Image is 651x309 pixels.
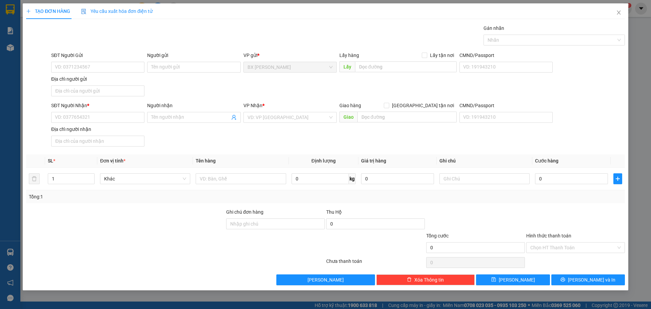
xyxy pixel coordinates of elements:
span: save [491,277,496,283]
span: Tổng cước [426,233,449,238]
span: [PERSON_NAME] và In [568,276,615,284]
span: Đơn vị tính [100,158,125,163]
div: Chưa thanh toán [325,257,426,269]
span: Giao hàng [339,103,361,108]
button: printer[PERSON_NAME] và In [551,274,625,285]
div: Tổng: 1 [29,193,251,200]
span: Tên hàng [196,158,216,163]
button: [PERSON_NAME] [276,274,375,285]
span: kg [349,173,356,184]
span: Lấy hàng [339,53,359,58]
label: Ghi chú đơn hàng [226,209,263,215]
input: VD: Bàn, Ghế [196,173,286,184]
span: Định lượng [312,158,336,163]
span: [PERSON_NAME] [499,276,535,284]
input: Địa chỉ của người nhận [51,136,144,147]
span: Lấy [339,61,355,72]
img: icon [81,9,86,14]
span: [GEOGRAPHIC_DATA] tận nơi [389,102,457,109]
div: VP gửi [243,52,337,59]
div: CMND/Passport [459,102,553,109]
span: TẠO ĐƠN HÀNG [26,8,70,14]
span: Giao [339,112,357,122]
div: Địa chỉ người gửi [51,75,144,83]
input: Ghi Chú [439,173,530,184]
span: VP Nhận [243,103,262,108]
span: Yêu cầu xuất hóa đơn điện tử [81,8,153,14]
span: Cước hàng [535,158,558,163]
input: Ghi chú đơn hàng [226,218,325,229]
button: save[PERSON_NAME] [476,274,550,285]
button: plus [613,173,622,184]
input: 0 [361,173,434,184]
span: close [616,10,622,15]
span: BX Cao Lãnh [248,62,333,72]
span: Lấy tận nơi [427,52,457,59]
input: Dọc đường [357,112,457,122]
div: SĐT Người Gửi [51,52,144,59]
input: Địa chỉ của người gửi [51,85,144,96]
span: Xóa Thông tin [414,276,444,284]
span: [PERSON_NAME] [308,276,344,284]
label: Gán nhãn [484,25,504,31]
label: Hình thức thanh toán [526,233,571,238]
div: SĐT Người Nhận [51,102,144,109]
span: Khác [104,174,186,184]
th: Ghi chú [437,154,532,168]
span: Giá trị hàng [361,158,386,163]
div: Người gửi [147,52,240,59]
div: Người nhận [147,102,240,109]
button: deleteXóa Thông tin [376,274,475,285]
span: Thu Hộ [326,209,342,215]
input: Dọc đường [355,61,457,72]
div: CMND/Passport [459,52,553,59]
div: Địa chỉ người nhận [51,125,144,133]
span: printer [560,277,565,283]
button: delete [29,173,40,184]
span: user-add [231,115,237,120]
span: SL [48,158,53,163]
span: delete [407,277,412,283]
button: Close [609,3,628,22]
span: plus [26,9,31,14]
span: plus [614,176,622,181]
